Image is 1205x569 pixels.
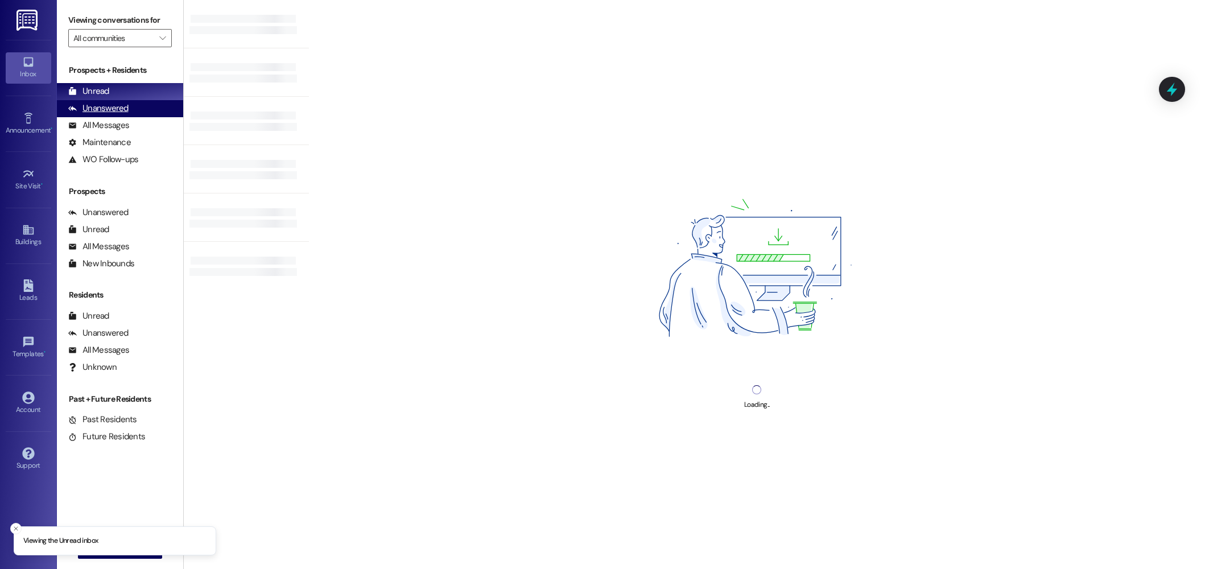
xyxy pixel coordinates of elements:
[41,180,43,188] span: •
[68,414,137,426] div: Past Residents
[57,185,183,197] div: Prospects
[68,431,145,443] div: Future Residents
[57,289,183,301] div: Residents
[68,241,129,253] div: All Messages
[68,258,134,270] div: New Inbounds
[68,310,109,322] div: Unread
[68,85,109,97] div: Unread
[57,393,183,405] div: Past + Future Residents
[68,207,129,218] div: Unanswered
[68,11,172,29] label: Viewing conversations for
[10,523,22,534] button: Close toast
[6,276,51,307] a: Leads
[6,444,51,475] a: Support
[68,224,109,236] div: Unread
[6,388,51,419] a: Account
[6,220,51,251] a: Buildings
[6,52,51,83] a: Inbox
[51,125,52,133] span: •
[68,327,129,339] div: Unanswered
[16,10,40,31] img: ResiDesk Logo
[159,34,166,43] i: 
[57,64,183,76] div: Prospects + Residents
[68,154,138,166] div: WO Follow-ups
[68,137,131,149] div: Maintenance
[68,119,129,131] div: All Messages
[6,164,51,195] a: Site Visit •
[68,361,117,373] div: Unknown
[68,344,129,356] div: All Messages
[23,536,98,546] p: Viewing the Unread inbox
[44,348,46,356] span: •
[744,399,770,411] div: Loading...
[68,102,129,114] div: Unanswered
[73,29,154,47] input: All communities
[6,332,51,363] a: Templates •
